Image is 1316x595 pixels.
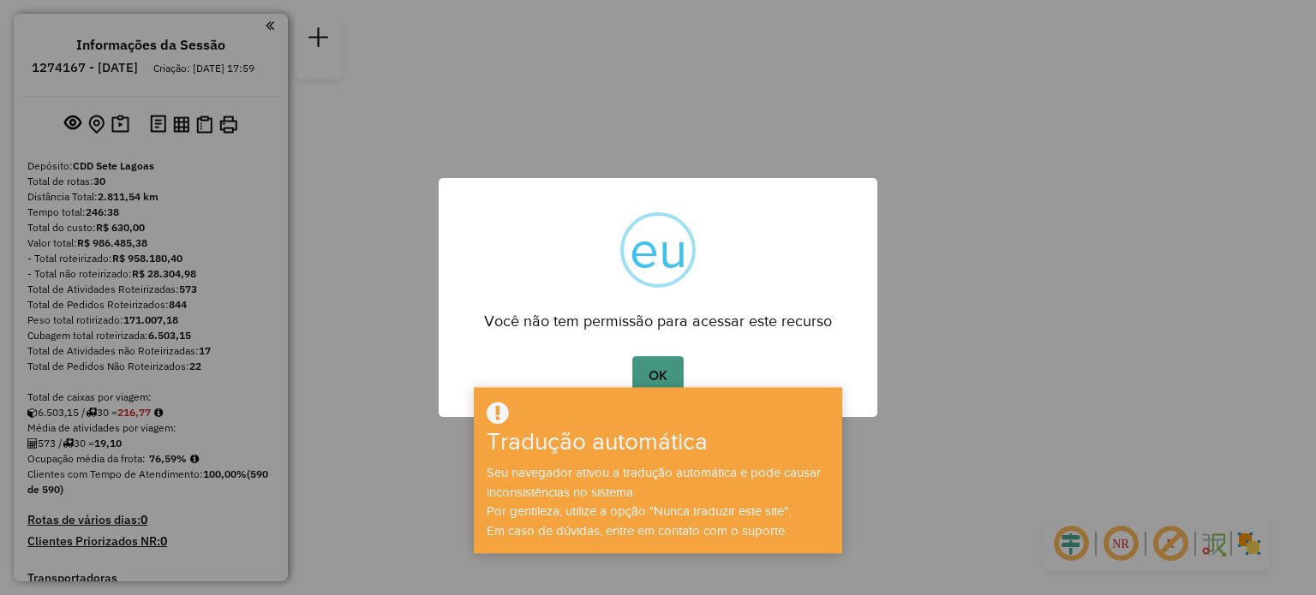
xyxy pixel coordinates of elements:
[487,504,791,518] font: Por gentileza, utilize a opção "Nunca traduzir este site".
[484,312,832,330] font: Você não tem permissão para acessar este recurso
[487,429,708,455] font: Tradução automática
[632,356,683,396] button: OK
[487,466,821,499] font: Seu navegador ativou a tradução automática e pode causar inconsistências no sistema.
[649,368,667,383] font: OK
[630,222,687,277] font: eu
[487,524,787,538] font: Em caso de dúvidas, entre em contato com o suporte.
